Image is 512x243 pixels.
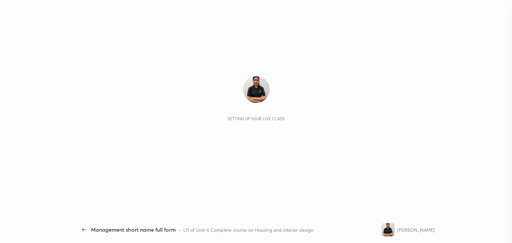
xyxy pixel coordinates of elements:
[381,223,395,236] img: ac1245674e8d465aac1aa0ff8abd4772.jpg
[178,226,181,233] div: •
[228,116,285,121] div: Setting up your live class
[183,226,313,233] div: L11 of Unit-6 Complete course on Housing and interior design
[91,226,176,234] div: Management short name full form
[397,226,435,233] div: [PERSON_NAME]
[243,76,270,103] img: ac1245674e8d465aac1aa0ff8abd4772.jpg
